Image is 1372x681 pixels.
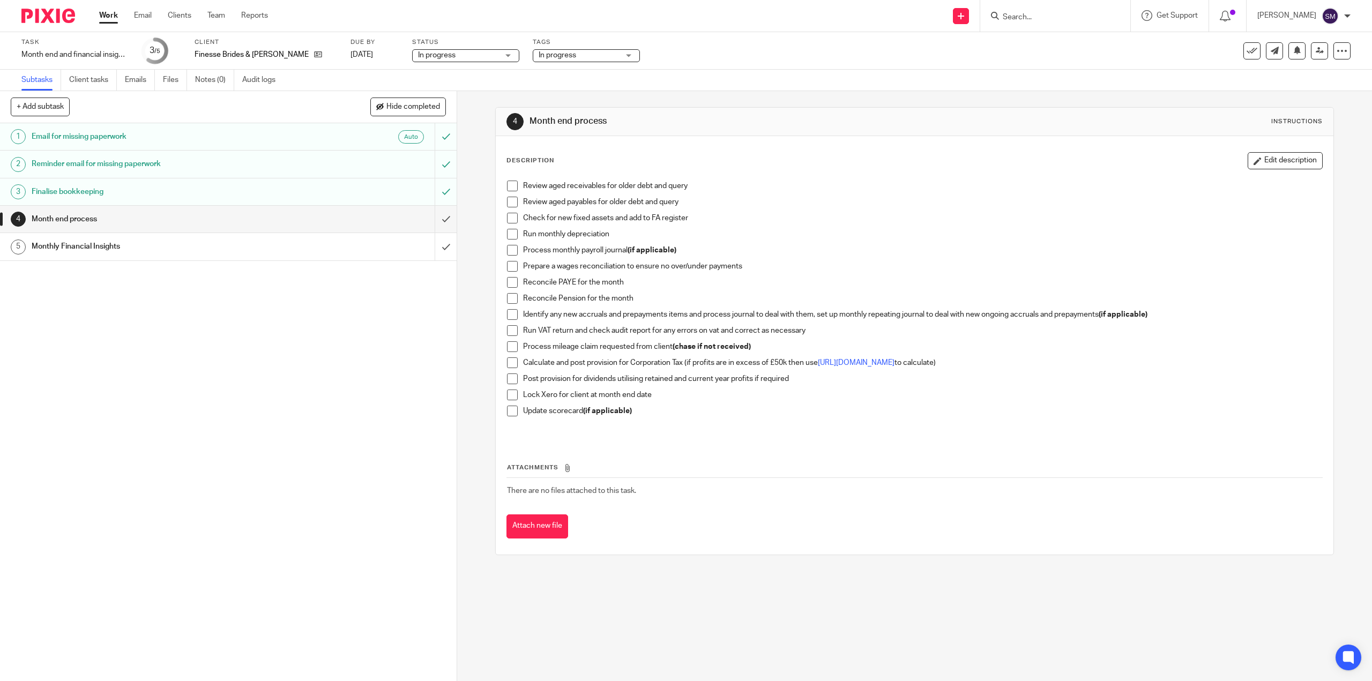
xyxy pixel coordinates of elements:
[11,240,26,255] div: 5
[523,213,1322,223] p: Check for new fixed assets and add to FA register
[523,357,1322,368] p: Calculate and post provision for Corporation Tax (if profits are in excess of £50k then use to ca...
[533,38,640,47] label: Tags
[195,38,337,47] label: Client
[523,309,1322,320] p: Identify any new accruals and prepayments items and process journal to deal with them, set up mon...
[418,51,456,59] span: In progress
[523,229,1322,240] p: Run monthly depreciation
[523,293,1322,304] p: Reconcile Pension for the month
[32,238,293,255] h1: Monthly Financial Insights
[370,98,446,116] button: Hide completed
[21,38,129,47] label: Task
[539,51,576,59] span: In progress
[523,341,1322,352] p: Process mileage claim requested from client
[506,113,524,130] div: 4
[1157,12,1198,19] span: Get Support
[1257,10,1316,21] p: [PERSON_NAME]
[1099,311,1147,318] strong: (if applicable)
[195,49,309,60] p: Finesse Brides & [PERSON_NAME] Ltd
[241,10,268,21] a: Reports
[523,373,1322,384] p: Post provision for dividends utilising retained and current year profits if required
[11,157,26,172] div: 2
[21,49,129,60] div: Month end and financial insights
[507,487,636,495] span: There are no files attached to this task.
[507,465,558,470] span: Attachments
[530,116,937,127] h1: Month end process
[1002,13,1098,23] input: Search
[154,48,160,54] small: /5
[11,184,26,199] div: 3
[523,277,1322,288] p: Reconcile PAYE for the month
[351,38,399,47] label: Due by
[1322,8,1339,25] img: svg%3E
[11,212,26,227] div: 4
[99,10,118,21] a: Work
[818,359,894,366] a: [URL][DOMAIN_NAME]
[523,197,1322,207] p: Review aged payables for older debt and query
[125,70,155,91] a: Emails
[163,70,187,91] a: Files
[673,343,751,350] strong: (chase if not received)
[195,70,234,91] a: Notes (0)
[32,211,293,227] h1: Month end process
[523,261,1322,272] p: Prepare a wages reconciliation to ensure no over/under payments
[523,390,1322,400] p: Lock Xero for client at month end date
[523,245,1322,256] p: Process monthly payroll journal
[351,51,373,58] span: [DATE]
[207,10,225,21] a: Team
[386,103,440,111] span: Hide completed
[32,156,293,172] h1: Reminder email for missing paperwork
[134,10,152,21] a: Email
[21,9,75,23] img: Pixie
[168,10,191,21] a: Clients
[523,406,1322,416] p: Update scorecard
[506,514,568,538] button: Attach new file
[21,70,61,91] a: Subtasks
[11,129,26,144] div: 1
[32,129,293,145] h1: Email for missing paperwork
[11,98,70,116] button: + Add subtask
[412,38,519,47] label: Status
[506,156,554,165] p: Description
[69,70,117,91] a: Client tasks
[150,44,160,57] div: 3
[398,130,424,144] div: Auto
[32,184,293,200] h1: Finalise bookkeeping
[523,325,1322,336] p: Run VAT return and check audit report for any errors on vat and correct as necessary
[1248,152,1323,169] button: Edit description
[1271,117,1323,126] div: Instructions
[523,181,1322,191] p: Review aged receivables for older debt and query
[583,407,632,415] strong: (if applicable)
[628,246,676,254] strong: (if applicable)
[242,70,284,91] a: Audit logs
